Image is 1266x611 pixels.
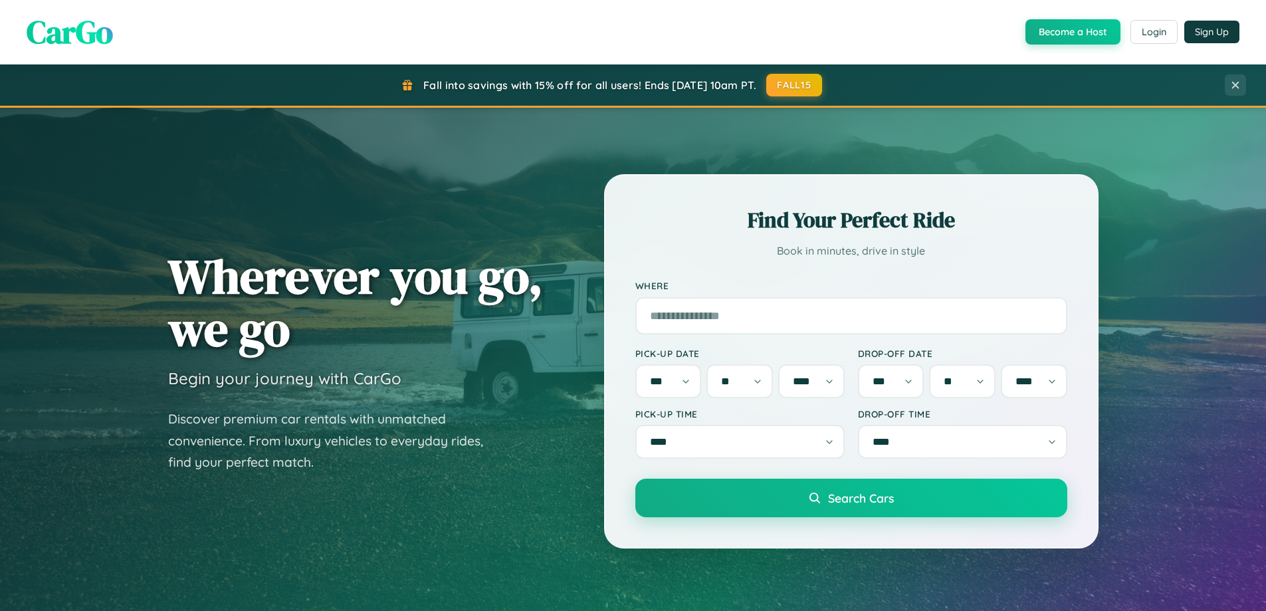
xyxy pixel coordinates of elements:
p: Discover premium car rentals with unmatched convenience. From luxury vehicles to everyday rides, ... [168,408,500,473]
label: Pick-up Time [635,408,845,420]
p: Book in minutes, drive in style [635,241,1067,261]
button: Sign Up [1184,21,1239,43]
button: FALL15 [766,74,822,96]
span: Fall into savings with 15% off for all users! Ends [DATE] 10am PT. [423,78,756,92]
span: Search Cars [828,491,894,505]
label: Where [635,281,1067,292]
label: Pick-up Date [635,348,845,359]
span: CarGo [27,10,113,54]
button: Login [1130,20,1178,44]
label: Drop-off Time [858,408,1067,420]
h2: Find Your Perfect Ride [635,205,1067,235]
h3: Begin your journey with CarGo [168,368,401,388]
button: Search Cars [635,479,1067,517]
label: Drop-off Date [858,348,1067,359]
button: Become a Host [1025,19,1120,45]
h1: Wherever you go, we go [168,250,543,355]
